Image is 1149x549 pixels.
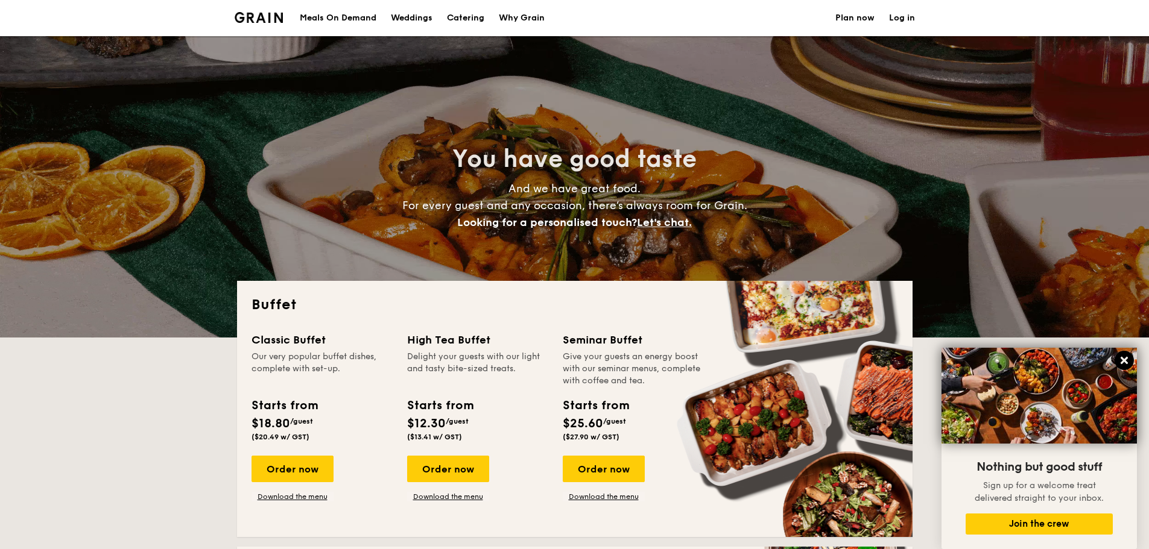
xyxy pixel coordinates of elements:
[407,492,489,501] a: Download the menu
[252,397,317,415] div: Starts from
[563,416,603,431] span: $25.60
[290,417,313,425] span: /guest
[235,12,283,23] img: Grain
[563,492,645,501] a: Download the menu
[603,417,626,425] span: /guest
[252,433,309,441] span: ($20.49 w/ GST)
[252,351,393,387] div: Our very popular buffet dishes, complete with set-up.
[942,348,1137,444] img: DSC07876-Edit02-Large.jpeg
[252,456,334,482] div: Order now
[407,416,446,431] span: $12.30
[452,145,697,174] span: You have good taste
[402,182,747,229] span: And we have great food. For every guest and any occasion, there’s always room for Grain.
[407,433,462,441] span: ($13.41 w/ GST)
[563,433,619,441] span: ($27.90 w/ GST)
[563,456,645,482] div: Order now
[407,456,489,482] div: Order now
[252,416,290,431] span: $18.80
[637,216,692,229] span: Let's chat.
[966,513,1113,535] button: Join the crew
[975,480,1104,503] span: Sign up for a welcome treat delivered straight to your inbox.
[252,331,393,348] div: Classic Buffet
[252,295,898,315] h2: Buffet
[407,331,548,348] div: High Tea Buffet
[446,417,469,425] span: /guest
[407,397,473,415] div: Starts from
[407,351,548,387] div: Delight your guests with our light and tasty bite-sized treats.
[976,460,1102,474] span: Nothing but good stuff
[563,331,704,348] div: Seminar Buffet
[563,397,628,415] div: Starts from
[235,12,283,23] a: Logotype
[1115,351,1134,370] button: Close
[252,492,334,501] a: Download the menu
[457,216,637,229] span: Looking for a personalised touch?
[563,351,704,387] div: Give your guests an energy boost with our seminar menus, complete with coffee and tea.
